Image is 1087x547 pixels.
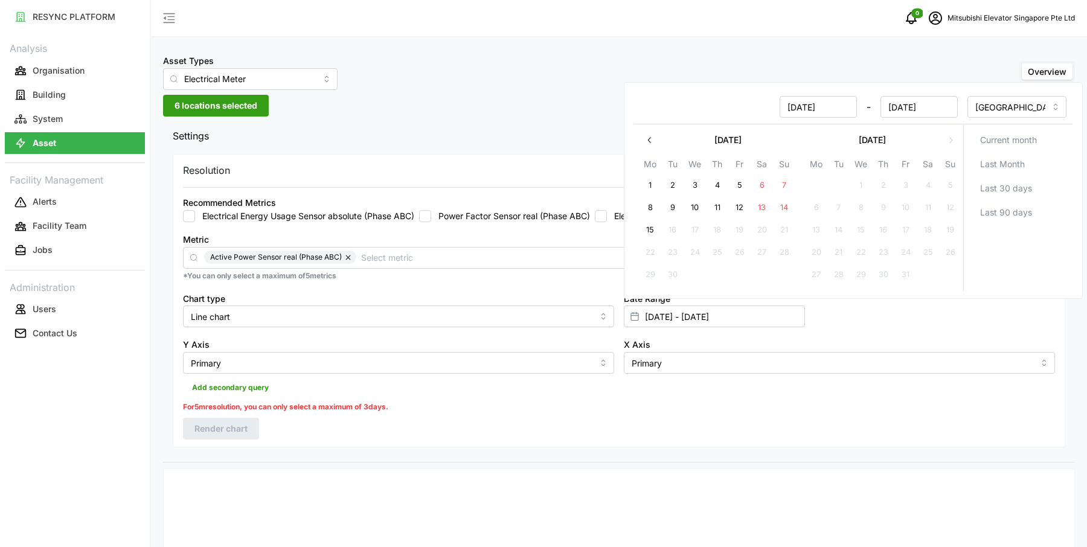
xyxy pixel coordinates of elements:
[895,197,917,219] button: 10 October 2025
[210,251,342,264] span: Active Power Sensor real (Phase ABC)
[707,242,728,264] button: 25 September 2025
[917,175,939,197] button: 4 October 2025
[729,220,751,242] button: 19 September 2025
[980,154,1025,174] span: Last Month
[873,264,894,286] button: 30 October 2025
[163,95,269,117] button: 6 locations selected
[969,202,1068,223] button: Last 90 days
[729,197,751,219] button: 12 September 2025
[894,157,917,174] th: Fr
[828,197,850,219] button: 7 October 2025
[751,242,773,264] button: 27 September 2025
[662,242,684,264] button: 23 September 2025
[5,83,145,107] a: Building
[980,130,1037,150] span: Current month
[175,95,257,116] span: 6 locations selected
[940,220,961,242] button: 19 October 2025
[33,113,63,125] p: System
[827,157,850,174] th: Tu
[183,401,388,413] p: For 5m resolution, you can only select a maximum of 3 days.
[183,163,230,178] p: Resolution
[707,220,728,242] button: 18 September 2025
[917,220,939,242] button: 18 October 2025
[183,233,209,246] label: Metric
[661,129,795,151] button: [DATE]
[805,129,940,151] button: [DATE]
[194,418,248,439] span: Render chart
[872,157,894,174] th: Th
[640,197,661,219] button: 8 September 2025
[940,175,961,197] button: 5 October 2025
[923,6,948,30] button: schedule
[684,175,706,197] button: 3 September 2025
[980,178,1032,199] span: Last 30 days
[828,242,850,264] button: 21 October 2025
[850,220,872,242] button: 15 October 2025
[1028,66,1066,77] span: Overview
[662,264,684,286] button: 30 September 2025
[806,197,827,219] button: 6 October 2025
[607,210,800,222] label: Electric Energy Sensor import real (Phase ABC)
[915,9,919,18] span: 0
[850,157,872,174] th: We
[751,175,773,197] button: 6 September 2025
[183,292,225,305] label: Chart type
[969,178,1068,199] button: Last 30 days
[5,322,145,344] button: Contact Us
[5,238,145,263] a: Jobs
[899,6,923,30] button: notifications
[806,242,827,264] button: 20 October 2025
[751,197,773,219] button: 13 September 2025
[774,175,795,197] button: 7 September 2025
[5,190,145,214] a: Alerts
[5,297,145,321] a: Users
[707,197,728,219] button: 11 September 2025
[729,242,751,264] button: 26 September 2025
[5,59,145,83] a: Organisation
[5,60,145,82] button: Organisation
[5,321,145,345] a: Contact Us
[774,242,795,264] button: 28 September 2025
[684,220,706,242] button: 17 September 2025
[33,303,56,315] p: Users
[917,157,939,174] th: Sa
[624,292,670,305] label: Date Range
[806,264,827,286] button: 27 October 2025
[183,418,259,440] button: Render chart
[828,220,850,242] button: 14 October 2025
[192,379,269,396] span: Add secondary query
[5,214,145,238] a: Facility Team
[33,220,86,232] p: Facility Team
[33,244,53,256] p: Jobs
[969,153,1068,175] button: Last Month
[183,338,210,351] label: Y Axis
[684,242,706,264] button: 24 September 2025
[640,264,661,286] button: 29 September 2025
[5,39,145,56] p: Analysis
[850,264,872,286] button: 29 October 2025
[163,54,214,68] label: Asset Types
[624,352,1055,374] input: Select X axis
[684,197,706,219] button: 10 September 2025
[939,157,961,174] th: Su
[163,151,1075,462] div: Settings
[873,220,894,242] button: 16 October 2025
[5,108,145,130] button: System
[684,157,706,174] th: We
[5,191,145,213] button: Alerts
[873,175,894,197] button: 2 October 2025
[948,13,1075,24] p: Mitsubishi Elevator Singapore Pte Ltd
[5,216,145,237] button: Facility Team
[183,271,1055,281] p: *You can only select a maximum of 5 metrics
[5,6,145,28] button: RESYNC PLATFORM
[33,137,56,149] p: Asset
[828,264,850,286] button: 28 October 2025
[5,107,145,131] a: System
[183,379,278,397] button: Add secondary query
[624,305,805,327] input: Select date range
[850,175,872,197] button: 1 October 2025
[873,242,894,264] button: 23 October 2025
[5,5,145,29] a: RESYNC PLATFORM
[5,132,145,154] button: Asset
[661,157,684,174] th: Tu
